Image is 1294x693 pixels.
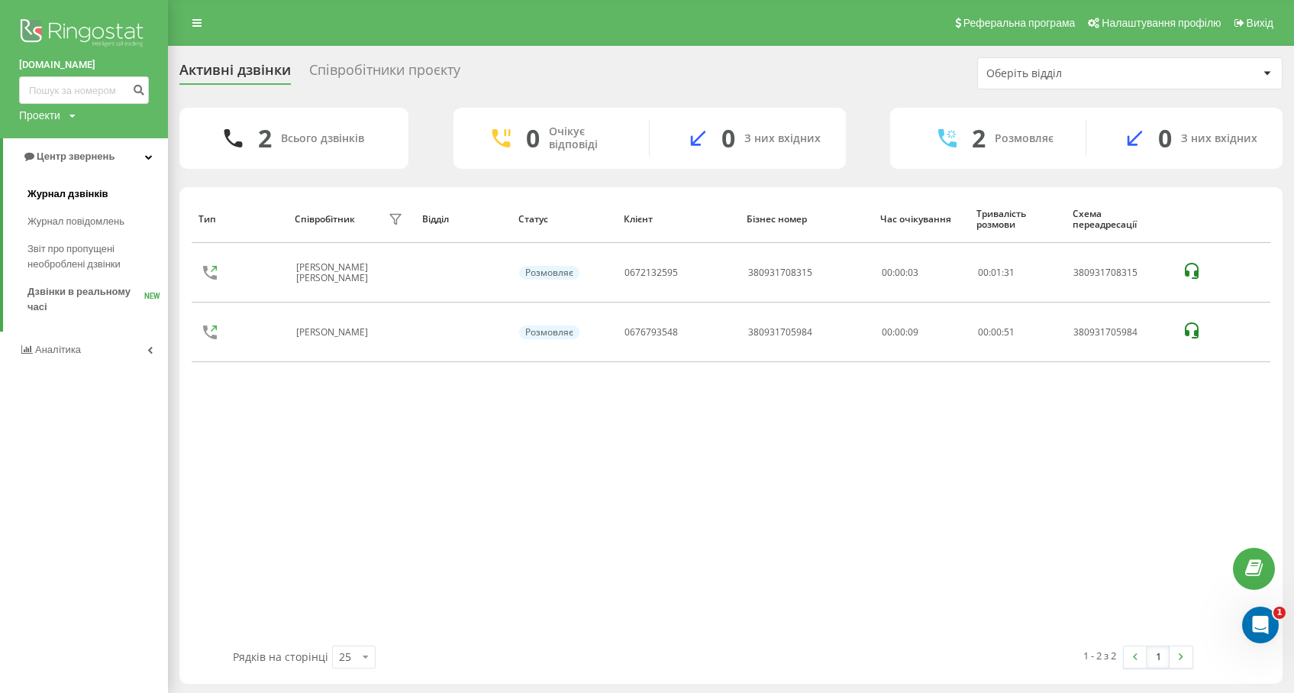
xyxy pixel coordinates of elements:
[19,15,149,53] img: Ringostat logo
[35,344,81,355] span: Аналiтика
[748,267,812,278] div: 380931708315
[995,132,1054,145] div: Розмовляє
[19,108,60,123] div: Проекти
[339,649,351,665] div: 25
[986,67,1169,80] div: Оберіть відділ
[27,235,168,278] a: Звіт про пропущені необроблені дзвінки
[37,151,115,162] span: Центр звернень
[1147,646,1170,668] a: 1
[549,125,626,151] div: Очікує відповіді
[972,124,986,153] div: 2
[978,325,989,338] span: 00
[976,209,1058,231] div: Тривалість розмови
[1247,17,1273,29] span: Вихід
[1273,607,1286,619] span: 1
[295,214,355,225] div: Співробітник
[880,214,962,225] div: Час очікування
[19,57,149,73] a: [DOMAIN_NAME]
[624,214,732,225] div: Клієнт
[1004,325,1015,338] span: 51
[526,124,540,153] div: 0
[296,327,372,338] div: [PERSON_NAME]
[179,62,291,86] div: Активні дзвінки
[519,325,579,339] div: Розмовляє
[1073,327,1166,338] div: 380931705984
[296,262,385,284] div: [PERSON_NAME] [PERSON_NAME]
[721,124,735,153] div: 0
[978,266,989,279] span: 00
[1004,266,1015,279] span: 31
[991,266,1002,279] span: 01
[963,17,1076,29] span: Реферальна програма
[1102,17,1221,29] span: Налаштування профілю
[27,284,144,315] span: Дзвінки в реальному часі
[748,327,812,338] div: 380931705984
[27,278,168,321] a: Дзвінки в реальному часіNEW
[624,267,678,278] div: 0672132595
[1073,267,1166,278] div: 380931708315
[27,208,168,235] a: Журнал повідомлень
[991,325,1002,338] span: 00
[518,214,609,225] div: Статус
[198,214,280,225] div: Тип
[19,76,149,104] input: Пошук за номером
[3,138,168,175] a: Центр звернень
[624,327,678,338] div: 0676793548
[1073,209,1167,231] div: Схема переадресації
[27,186,108,202] span: Журнал дзвінків
[978,267,1015,278] div: : :
[747,214,866,225] div: Бізнес номер
[1181,132,1257,145] div: З них вхідних
[27,241,160,272] span: Звіт про пропущені необроблені дзвінки
[1083,648,1116,663] div: 1 - 2 з 2
[882,267,961,278] div: 00:00:03
[882,327,961,338] div: 00:00:09
[27,214,124,229] span: Журнал повідомлень
[233,649,328,664] span: Рядків на сторінці
[422,214,504,225] div: Відділ
[27,180,168,208] a: Журнал дзвінків
[744,132,821,145] div: З них вхідних
[309,62,460,86] div: Співробітники проєкту
[1158,124,1172,153] div: 0
[281,132,364,145] div: Всього дзвінків
[1242,607,1279,643] iframe: Intercom live chat
[978,327,1015,338] div: : :
[519,266,579,280] div: Розмовляє
[258,124,272,153] div: 2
